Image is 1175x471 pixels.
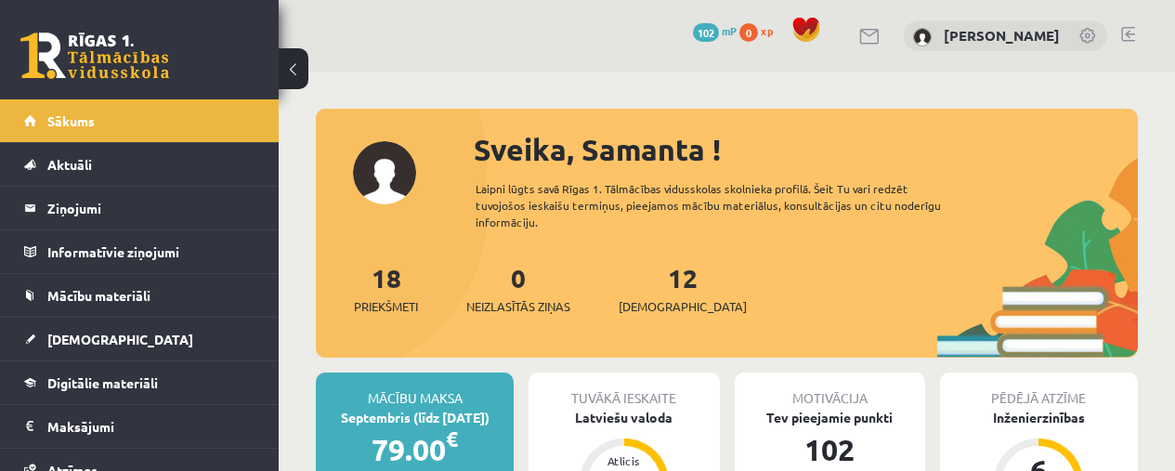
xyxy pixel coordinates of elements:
legend: Informatīvie ziņojumi [47,230,255,273]
span: xp [761,23,773,38]
span: mP [722,23,737,38]
span: [DEMOGRAPHIC_DATA] [47,331,193,347]
a: 0 xp [739,23,782,38]
a: [DEMOGRAPHIC_DATA] [24,318,255,360]
a: Digitālie materiāli [24,361,255,404]
div: Inženierzinības [940,408,1138,427]
div: Tev pieejamie punkti [735,408,925,427]
div: Sveika, Samanta ! [474,127,1138,172]
div: Mācību maksa [316,373,514,408]
a: Aktuāli [24,143,255,186]
a: Informatīvie ziņojumi [24,230,255,273]
div: Septembris (līdz [DATE]) [316,408,514,427]
a: Maksājumi [24,405,255,448]
a: Mācību materiāli [24,274,255,317]
div: Tuvākā ieskaite [529,373,719,408]
div: Motivācija [735,373,925,408]
a: 18Priekšmeti [354,261,418,316]
div: Pēdējā atzīme [940,373,1138,408]
span: [DEMOGRAPHIC_DATA] [619,297,747,316]
a: Sākums [24,99,255,142]
div: Latviešu valoda [529,408,719,427]
span: Sākums [47,112,95,129]
span: Aktuāli [47,156,92,173]
span: Priekšmeti [354,297,418,316]
a: 12[DEMOGRAPHIC_DATA] [619,261,747,316]
a: Ziņojumi [24,187,255,229]
a: 102 mP [693,23,737,38]
div: Atlicis [596,455,652,466]
img: Samanta Borovska [913,28,932,46]
span: 0 [739,23,758,42]
div: Laipni lūgts savā Rīgas 1. Tālmācības vidusskolas skolnieka profilā. Šeit Tu vari redzēt tuvojošo... [476,180,969,230]
span: Digitālie materiāli [47,374,158,391]
a: 0Neizlasītās ziņas [466,261,570,316]
span: 102 [693,23,719,42]
a: [PERSON_NAME] [944,26,1060,45]
span: Mācību materiāli [47,287,150,304]
a: Rīgas 1. Tālmācības vidusskola [20,33,169,79]
span: € [446,425,458,452]
legend: Ziņojumi [47,187,255,229]
legend: Maksājumi [47,405,255,448]
span: Neizlasītās ziņas [466,297,570,316]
